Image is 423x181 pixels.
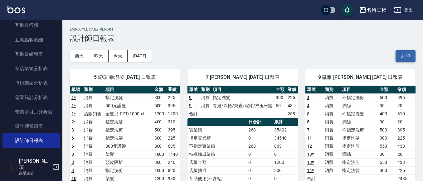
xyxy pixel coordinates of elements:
td: 金髮兒-PPT/1000ml [104,110,153,118]
a: 營業統計分析表 [2,90,60,105]
td: 500 [378,93,396,102]
th: 類別 [199,86,211,94]
td: 消費 [323,110,341,118]
button: 今天 [109,50,128,62]
td: 0 [247,166,273,174]
td: 消費 [323,134,341,142]
td: 消費 [323,126,341,134]
button: 列印 [396,50,416,62]
h3: 設計師日報表 [70,34,416,43]
button: save [341,4,353,16]
td: 指定洗髮 [341,166,378,174]
td: 820 [166,166,180,174]
a: 設計師日報表 [2,133,60,148]
th: 金額 [378,86,396,94]
h2: Employee Daily Report [70,27,416,31]
td: 30 [378,102,396,110]
h5: [PERSON_NAME]蓤 [19,158,51,170]
td: 消費 [323,142,341,150]
span: 7 [PERSON_NAME] [DATE] 日報表 [195,74,290,80]
td: 800元護髮 [104,142,153,150]
a: 6 [71,136,74,141]
td: 消費 [323,118,341,126]
td: 染髮 [104,150,153,158]
th: 金額 [274,86,286,94]
td: 潤絲 [341,150,378,158]
th: 單號 [305,86,323,94]
a: 設計師業績表 [2,119,60,133]
a: 8 [71,160,74,165]
a: 互助排行榜 [2,18,60,32]
th: 業績 [396,86,416,94]
th: 金額 [153,86,167,94]
td: 438 [396,158,416,166]
button: 名留民權 [357,4,389,17]
td: 頭皮隔離 [104,158,153,166]
td: 300 [378,134,396,142]
th: 項目 [211,86,274,94]
td: 店販抽成 [187,166,247,174]
td: 指定洗髮 [341,134,378,142]
td: 438 [396,142,416,150]
td: 225 [166,134,180,142]
td: 225 [286,93,298,102]
span: 5 瀞蓤 張瀞蓤 [DATE] 日報表 [77,74,173,80]
td: 300 [378,166,396,174]
td: 特殊抽成業績 [187,150,247,158]
td: 395 [166,126,180,134]
td: 500 [153,102,167,110]
td: 310 [166,118,180,126]
td: 863 [273,142,298,150]
th: 類別 [82,86,104,94]
a: 6 [71,144,74,149]
td: 300 [273,166,298,174]
a: 互助業績報表 [2,47,60,61]
td: 消費 [323,150,341,158]
td: 395 [166,102,180,110]
th: 單號 [70,86,82,94]
td: 消費 [82,150,104,158]
a: 3 [71,127,74,132]
button: 登出 [391,4,416,16]
td: 消費 [323,166,341,174]
td: 300 [153,93,167,102]
td: 消費 [323,102,341,110]
td: 300 [153,158,167,166]
td: 實業績 [187,126,247,134]
td: 20 [396,118,416,126]
td: 500元護髮 [104,102,153,110]
td: 消費 [199,93,211,102]
a: 7 [307,127,309,132]
td: 268 [247,126,273,134]
th: 日合計 [247,118,273,126]
td: 指定洗剪 [341,158,378,166]
th: 業績 [286,86,298,94]
img: Logo [7,6,25,13]
a: 9 [189,95,192,100]
th: 項目 [104,86,153,94]
th: 業績 [166,86,180,94]
td: 1000 [153,166,167,174]
td: 消費 [323,158,341,166]
td: 指定洗髮 [211,93,274,102]
td: 消費 [82,158,104,166]
td: 300 [153,134,167,142]
a: 全店業績分析表 [2,61,60,76]
td: 400 [378,110,396,118]
button: [DATE] [128,50,151,62]
td: 800 [153,142,167,150]
td: 消費 [82,142,104,150]
td: 225 [396,166,416,174]
td: 1800 [153,150,167,158]
th: 類別 [323,86,341,94]
td: 20 [396,150,416,158]
td: 不指定洗髮 [341,110,378,118]
td: 店販銷售 [82,110,104,118]
div: 名留民權 [367,6,387,14]
td: 268 [286,110,298,118]
td: 35402 [273,126,298,134]
td: 268 [247,142,273,150]
td: 43 [286,102,298,110]
td: 青捲/吹捲/夾直/電棒/夾玉米鬚 [211,102,274,110]
td: 1200 [166,110,180,118]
